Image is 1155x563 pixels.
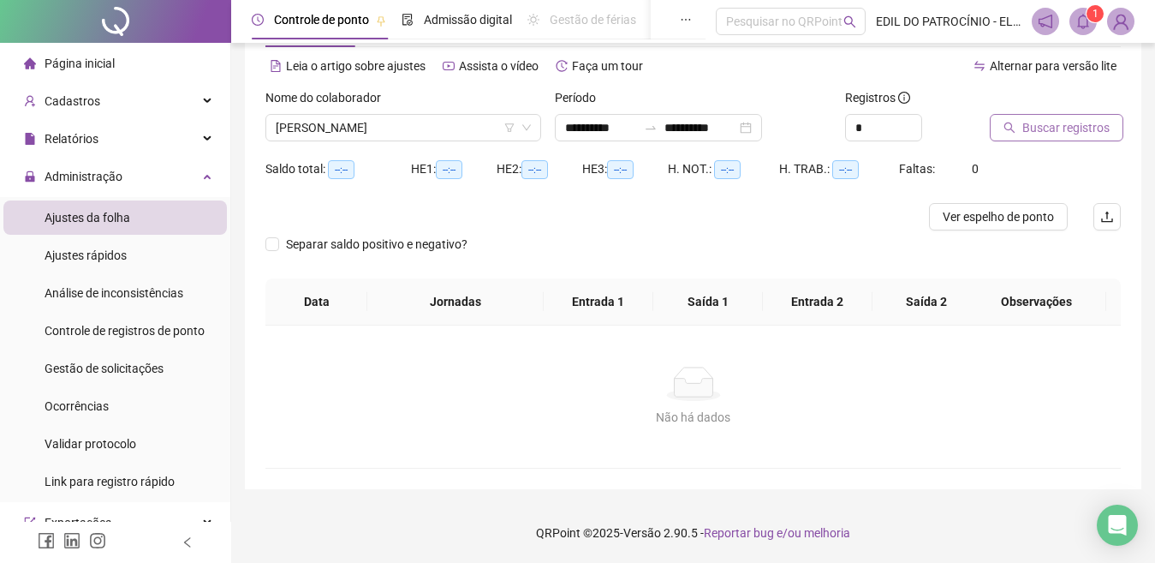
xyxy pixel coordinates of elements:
[45,94,100,108] span: Cadastros
[63,532,80,549] span: linkedin
[943,207,1054,226] span: Ver espelho de ponto
[459,59,539,73] span: Assista o vídeo
[443,60,455,72] span: youtube
[24,171,36,183] span: lock
[714,160,741,179] span: --:--
[45,57,115,70] span: Página inicial
[424,13,512,27] span: Admissão digital
[1100,210,1114,224] span: upload
[898,92,910,104] span: info-circle
[555,88,607,107] label: Período
[24,95,36,107] span: user-add
[623,526,661,540] span: Versão
[45,516,111,530] span: Exportações
[276,115,531,141] span: MARCELO DA SILVA JÚNIOR
[556,60,568,72] span: history
[582,159,668,179] div: HE 3:
[832,160,859,179] span: --:--
[967,279,1106,326] th: Observações
[1087,5,1104,22] sup: 1
[704,526,850,540] span: Reportar bug e/ou melhoria
[367,279,544,326] th: Jornadas
[653,279,763,326] th: Saída 1
[845,88,910,107] span: Registros
[24,57,36,69] span: home
[572,59,643,73] span: Faça um tour
[1097,505,1138,546] div: Open Intercom Messenger
[45,249,127,262] span: Ajustes rápidos
[45,475,175,488] span: Link para registro rápido
[680,14,692,26] span: ellipsis
[265,279,367,326] th: Data
[45,211,130,225] span: Ajustes da folha
[990,59,1116,73] span: Alternar para versão lite
[929,203,1068,231] button: Ver espelho de ponto
[763,279,872,326] th: Entrada 2
[1092,8,1098,20] span: 1
[274,13,369,27] span: Controle de ponto
[1038,14,1053,29] span: notification
[402,14,414,26] span: file-done
[843,15,856,28] span: search
[89,532,106,549] span: instagram
[607,160,634,179] span: --:--
[45,362,164,375] span: Gestão de solicitações
[521,123,532,133] span: down
[668,159,779,179] div: H. NOT.:
[550,13,636,27] span: Gestão de férias
[1108,9,1134,34] img: 89017
[527,14,539,26] span: sun
[544,279,653,326] th: Entrada 1
[899,162,938,176] span: Faltas:
[24,133,36,145] span: file
[265,88,392,107] label: Nome do colaborador
[328,160,354,179] span: --:--
[45,170,122,183] span: Administração
[1003,122,1015,134] span: search
[504,123,515,133] span: filter
[872,279,982,326] th: Saída 2
[436,160,462,179] span: --:--
[45,437,136,451] span: Validar protocolo
[1075,14,1091,29] span: bell
[973,60,985,72] span: swap
[38,532,55,549] span: facebook
[45,132,98,146] span: Relatórios
[231,503,1155,563] footer: QRPoint © 2025 - 2.90.5 -
[497,159,582,179] div: HE 2:
[644,121,658,135] span: to
[286,408,1100,427] div: Não há dados
[990,114,1123,141] button: Buscar registros
[644,121,658,135] span: swap-right
[521,160,548,179] span: --:--
[972,162,979,176] span: 0
[376,15,386,26] span: pushpin
[876,12,1022,31] span: EDIL DO PATROCÍNIO - ELP - VL ODONTOLOGIA LTDA
[270,60,282,72] span: file-text
[411,159,497,179] div: HE 1:
[45,399,109,413] span: Ocorrências
[265,159,411,179] div: Saldo total:
[24,517,36,529] span: export
[45,324,205,338] span: Controle de registros de ponto
[252,14,264,26] span: clock-circle
[45,286,183,300] span: Análise de inconsistências
[182,536,193,548] span: left
[779,159,899,179] div: H. TRAB.:
[279,235,474,254] span: Separar saldo positivo e negativo?
[286,59,426,73] span: Leia o artigo sobre ajustes
[1022,118,1110,137] span: Buscar registros
[980,292,1092,311] span: Observações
